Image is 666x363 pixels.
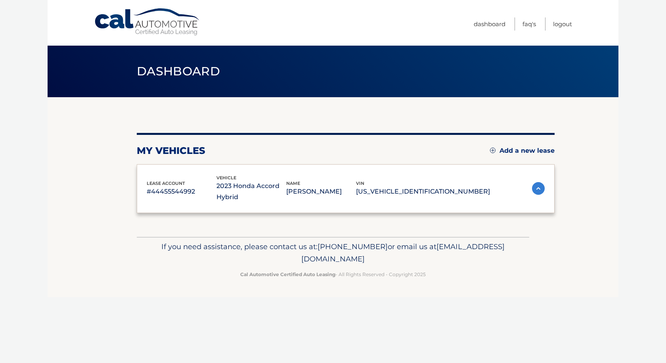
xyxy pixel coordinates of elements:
[147,186,216,197] p: #44455544992
[240,271,335,277] strong: Cal Automotive Certified Auto Leasing
[216,181,286,203] p: 2023 Honda Accord Hybrid
[356,181,364,186] span: vin
[142,270,524,278] p: - All Rights Reserved - Copyright 2025
[356,186,490,197] p: [US_VEHICLE_IDENTIFICATION_NUMBER]
[137,64,220,79] span: Dashboard
[532,182,545,195] img: accordion-active.svg
[318,242,388,251] span: [PHONE_NUMBER]
[522,17,536,31] a: FAQ's
[142,240,524,266] p: If you need assistance, please contact us at: or email us at
[490,147,555,155] a: Add a new lease
[286,181,300,186] span: name
[216,175,236,181] span: vehicle
[474,17,505,31] a: Dashboard
[147,181,185,186] span: lease account
[137,145,205,157] h2: my vehicles
[490,148,496,153] img: add.svg
[94,8,201,36] a: Cal Automotive
[553,17,572,31] a: Logout
[286,186,356,197] p: [PERSON_NAME]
